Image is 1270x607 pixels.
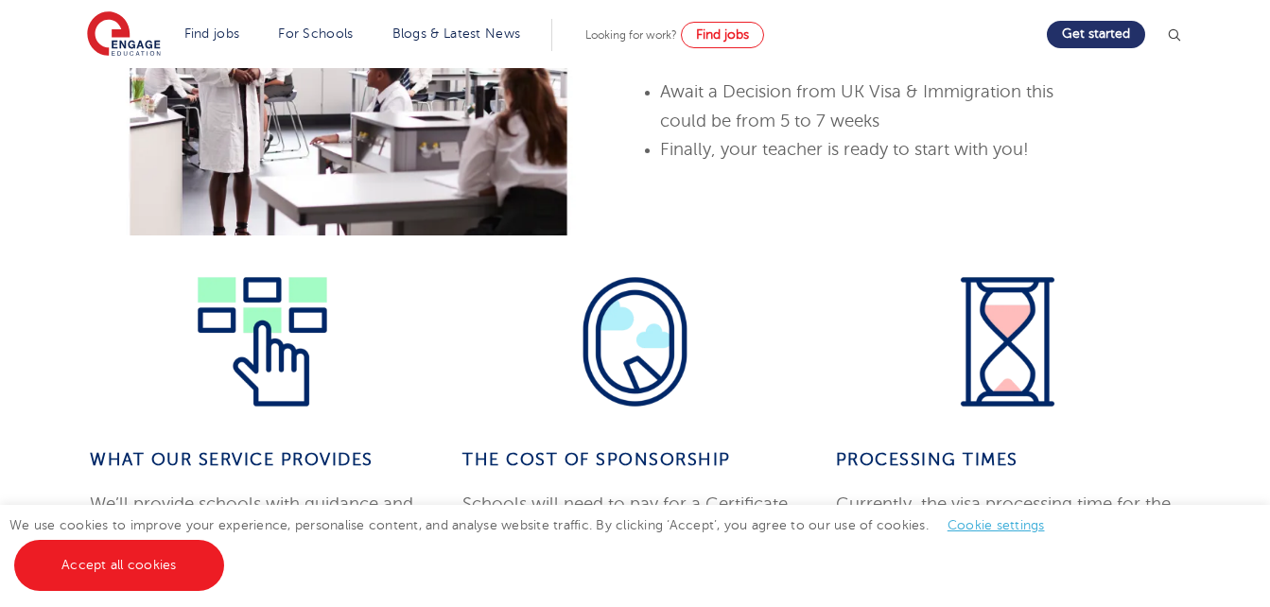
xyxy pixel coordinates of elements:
[462,450,731,469] b: The Cost of Sponsorship
[9,518,1064,572] span: We use cookies to improve your experience, personalise content, and analyse website traffic. By c...
[836,494,1178,571] span: Currently, the visa processing time for the UK Skilled Worker Visas can take up to 5 to 7 weeks.
[90,450,374,469] b: What our service provides
[660,82,1053,130] span: Await a Decision from UK Visa & Immigration this could be from 5 to 7 weeks
[392,26,521,41] a: Blogs & Latest News
[836,450,1018,469] b: Processing Times
[1047,21,1145,48] a: Get started
[184,26,240,41] a: Find jobs
[696,27,749,42] span: Find jobs
[585,28,677,42] span: Looking for work?
[90,494,413,571] span: We’ll provide schools with guidance and support throughout the hiring and application process.
[14,540,224,591] a: Accept all cookies
[681,22,764,48] a: Find jobs
[87,11,161,59] img: Engage Education
[278,26,353,41] a: For Schools
[660,140,1029,159] span: Finally, your teacher is ready to start with you!
[948,518,1045,532] a: Cookie settings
